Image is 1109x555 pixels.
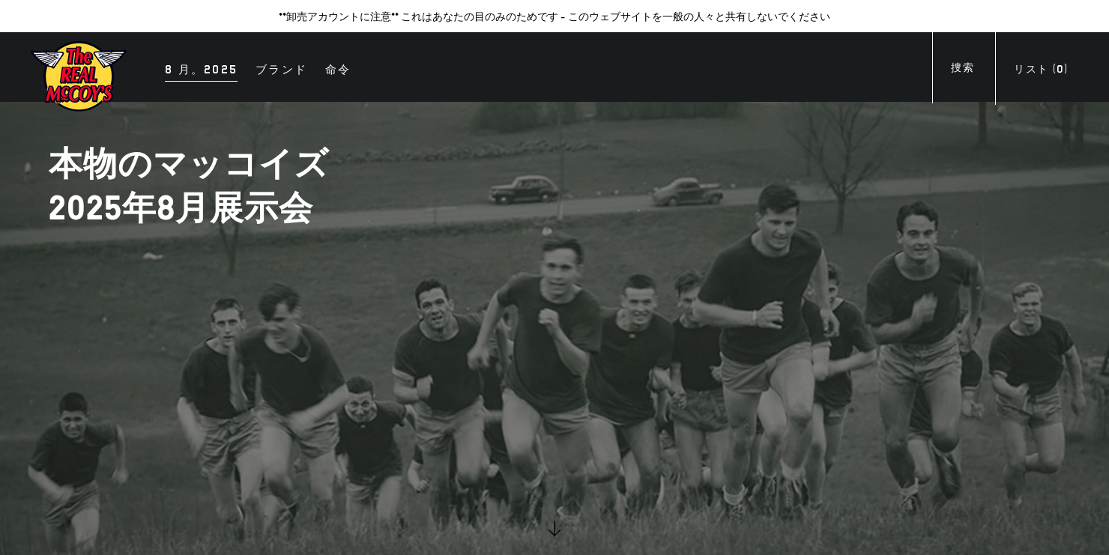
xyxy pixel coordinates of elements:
font: 本物のマッコイズ [49,145,329,183]
a: 8 月。2025 [157,61,245,82]
img: マッコイズ展 [30,40,127,113]
a: リスト (0) [995,61,1087,82]
p: 2025年8月展示会 [49,186,423,231]
a: 捜索 [932,60,993,80]
p: **卸売アカウントに注意** これはあなたの目のみのためです - このウェブサイトを一般の人々と共有しないでください [15,7,1094,25]
div: ) [1014,61,1068,82]
span: 0 [1057,63,1063,76]
a: 命令 [318,61,359,82]
div: 命令 [325,61,351,82]
font: リスト ( [1014,63,1063,76]
div: 捜索 [951,60,974,80]
div: 8 月。2025 [165,61,238,82]
div: ブランド [256,61,307,82]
